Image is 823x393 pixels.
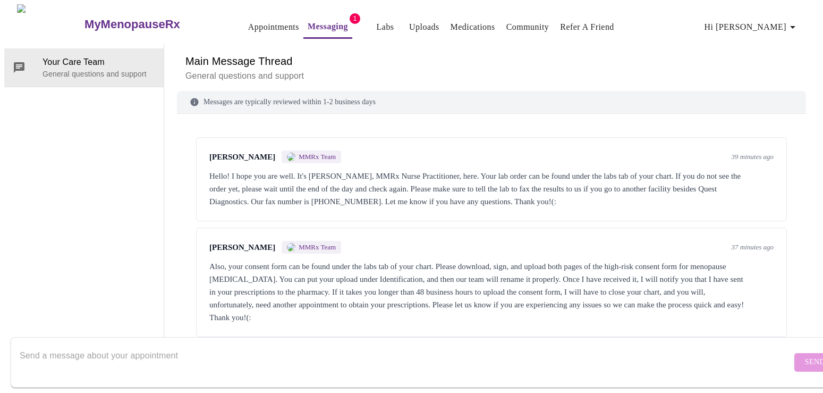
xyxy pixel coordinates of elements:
[209,243,275,252] span: [PERSON_NAME]
[368,16,402,38] button: Labs
[409,20,439,35] a: Uploads
[506,20,549,35] a: Community
[84,18,180,31] h3: MyMenopauseRx
[405,16,444,38] button: Uploads
[287,153,295,161] img: MMRX
[248,20,299,35] a: Appointments
[502,16,554,38] button: Community
[185,53,797,70] h6: Main Message Thread
[20,345,792,379] textarea: Send a message about your appointment
[83,6,223,43] a: MyMenopauseRx
[303,16,352,39] button: Messaging
[185,70,797,82] p: General questions and support
[556,16,618,38] button: Refer a Friend
[209,260,774,324] div: Also, your consent form can be found under the labs tab of your chart. Please download, sign, and...
[732,153,774,161] span: 39 minutes ago
[4,48,164,87] div: Your Care TeamGeneral questions and support
[209,153,275,162] span: [PERSON_NAME]
[700,16,803,38] button: Hi [PERSON_NAME]
[350,13,360,24] span: 1
[705,20,799,35] span: Hi [PERSON_NAME]
[43,56,155,69] span: Your Care Team
[446,16,499,38] button: Medications
[17,4,83,44] img: MyMenopauseRx Logo
[377,20,394,35] a: Labs
[732,243,774,252] span: 37 minutes ago
[43,69,155,79] p: General questions and support
[287,243,295,252] img: MMRX
[560,20,614,35] a: Refer a Friend
[177,91,806,114] div: Messages are typically reviewed within 1-2 business days
[244,16,303,38] button: Appointments
[299,153,336,161] span: MMRx Team
[299,243,336,252] span: MMRx Team
[209,170,774,208] div: Hello! I hope you are well. It's [PERSON_NAME], MMRx Nurse Practitioner, here. Your lab order can...
[451,20,495,35] a: Medications
[308,19,348,34] a: Messaging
